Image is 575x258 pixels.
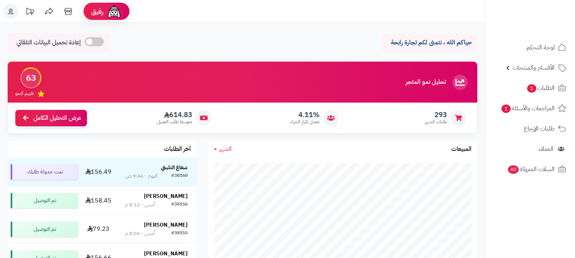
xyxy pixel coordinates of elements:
div: اليوم - 9:46 ص [125,172,157,180]
span: إعادة تحميل البيانات التلقائي [16,38,81,47]
span: 293 [425,111,447,119]
span: معدل تكرار الشراء [290,119,319,125]
span: 1 [527,84,536,93]
p: حياكم الله ، نتمنى لكم تجارة رابحة [387,38,472,47]
span: متوسط طلب العميل [157,119,192,125]
a: العملاء [490,140,570,158]
a: المراجعات والأسئلة1 [490,99,570,118]
div: #38155 [171,230,188,237]
span: طلبات الشهر [425,119,447,125]
strong: [PERSON_NAME] [144,192,188,200]
span: لوحة التحكم [526,42,555,53]
div: تم التوصيل [11,222,78,237]
span: 614.83 [157,111,192,119]
span: تقييم النمو [15,90,34,97]
strong: [PERSON_NAME] [144,250,188,258]
div: أمس - 8:04 م [125,230,155,237]
td: 156.49 [81,158,116,186]
td: 158.45 [81,186,116,215]
div: #38160 [171,172,188,180]
span: المراجعات والأسئلة [501,103,555,114]
span: 40 [508,165,519,174]
a: لوحة التحكم [490,38,570,57]
span: العملاء [539,144,554,154]
span: السلات المتروكة [507,164,555,175]
td: 79.23 [81,215,116,243]
a: الشهر [214,145,232,153]
span: 1 [501,105,511,113]
a: الطلبات1 [490,79,570,97]
span: الطلبات [526,83,555,93]
a: عرض التحليل الكامل [15,110,87,126]
a: تحديثات المنصة [20,4,39,21]
span: الشهر [219,144,232,153]
span: طلبات الإرجاع [524,123,555,134]
strong: شعاع الثليتي [161,163,188,171]
div: #38156 [171,201,188,209]
span: عرض التحليل الكامل [33,114,81,122]
span: 4.11% [290,111,319,119]
a: السلات المتروكة40 [490,160,570,178]
img: ai-face.png [106,4,122,19]
a: طلبات الإرجاع [490,119,570,138]
h3: تحليل نمو المتجر [406,79,446,86]
span: رفيق [91,7,103,16]
span: الأقسام والمنتجات [513,62,555,73]
h3: المبيعات [451,146,472,153]
div: تمت جدولة طلبك [11,164,78,180]
h3: آخر الطلبات [164,146,191,153]
div: تم التوصيل [11,193,78,208]
div: أمس - 8:12 م [125,201,155,209]
strong: [PERSON_NAME] [144,221,188,229]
